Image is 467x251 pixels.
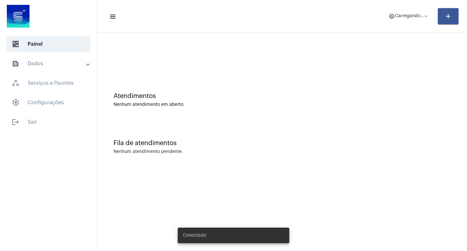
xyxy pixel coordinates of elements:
[4,56,97,71] mat-expansion-panel-header: sidenav iconDados
[12,79,19,87] span: sidenav icon
[6,36,90,52] span: Painel
[6,114,90,130] span: Sair
[183,232,206,239] span: Conectado
[12,60,19,68] mat-icon: sidenav icon
[114,149,183,154] div: Nenhum atendimento pendente.
[12,60,87,68] mat-panel-title: Dados
[114,93,451,100] div: Atendimentos
[395,14,424,19] span: Carregando...
[385,10,433,23] button: Carregando...
[109,13,115,20] mat-icon: sidenav icon
[6,95,90,110] span: Configurações
[389,13,395,19] mat-icon: help
[5,3,31,29] img: d4669ae0-8c07-2337-4f67-34b0df7f5ae4.jpeg
[12,118,19,126] mat-icon: sidenav icon
[12,99,19,107] span: sidenav icon
[444,12,452,20] mat-icon: add
[114,102,451,107] div: Nenhum atendimento em aberto.
[423,13,429,19] mat-icon: arrow_drop_down
[114,140,451,147] div: Fila de atendimentos
[12,40,19,48] span: sidenav icon
[6,75,90,91] span: Serviços e Pacotes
